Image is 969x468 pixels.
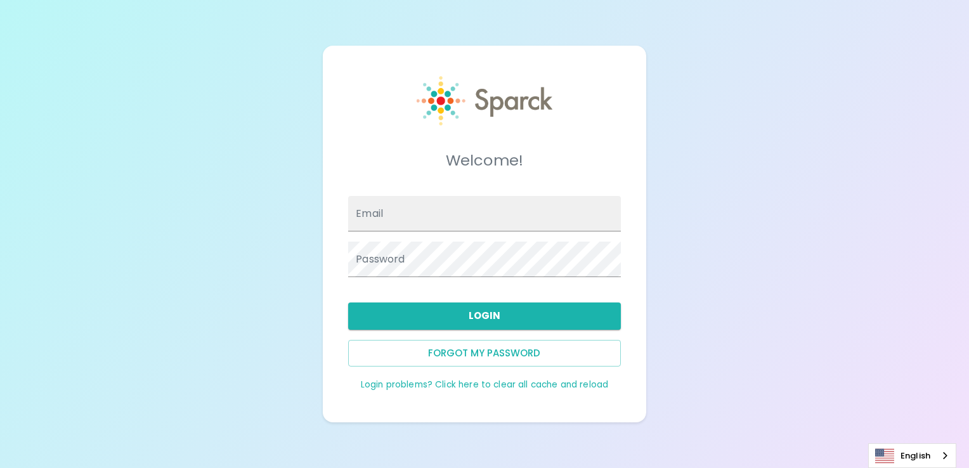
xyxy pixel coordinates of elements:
a: Login problems? Click here to clear all cache and reload [361,379,608,391]
h5: Welcome! [348,150,620,171]
button: Forgot my password [348,340,620,367]
div: Language [868,443,956,468]
aside: Language selected: English [868,443,956,468]
img: Sparck logo [417,76,553,126]
button: Login [348,302,620,329]
a: English [869,444,956,467]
